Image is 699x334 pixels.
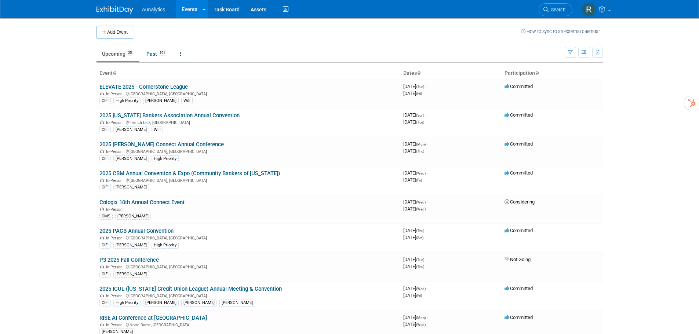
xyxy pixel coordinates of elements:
[505,84,533,89] span: Committed
[113,300,141,306] div: High Priority
[181,98,193,104] div: Will
[505,257,531,262] span: Not Going
[539,3,572,16] a: Search
[427,286,428,291] span: -
[427,141,428,147] span: -
[99,271,111,278] div: CIFI
[99,228,174,234] a: 2025 PACB Annual Convention
[106,265,125,269] span: In-Person
[425,228,426,233] span: -
[113,70,116,76] a: Sort by Event Name
[416,92,422,96] span: (Fri)
[106,120,125,125] span: In-Person
[416,265,424,269] span: (Thu)
[113,126,149,133] div: [PERSON_NAME]
[400,67,502,80] th: Dates
[505,315,533,320] span: Committed
[416,149,424,153] span: (Thu)
[100,120,104,124] img: In-Person Event
[505,286,533,291] span: Committed
[99,315,207,321] a: RISE AI Conference at [GEOGRAPHIC_DATA]
[113,98,141,104] div: High Priority
[99,199,185,206] a: Cologix 10th Annual Connect Event
[416,236,423,240] span: (Sat)
[100,149,104,153] img: In-Person Event
[100,323,104,326] img: In-Person Event
[505,112,533,118] span: Committed
[416,207,426,211] span: (Wed)
[403,315,428,320] span: [DATE]
[99,242,111,249] div: CIFI
[425,112,426,118] span: -
[100,265,104,268] img: In-Person Event
[99,91,397,96] div: [GEOGRAPHIC_DATA], [GEOGRAPHIC_DATA]
[113,271,149,278] div: [PERSON_NAME]
[403,148,424,154] span: [DATE]
[425,257,426,262] span: -
[100,178,104,182] img: In-Person Event
[416,113,424,117] span: (Sun)
[99,155,111,162] div: CIFI
[100,294,104,297] img: In-Person Event
[505,228,533,233] span: Committed
[416,323,426,327] span: (Wed)
[143,300,179,306] div: [PERSON_NAME]
[535,70,539,76] a: Sort by Participation Type
[106,294,125,298] span: In-Person
[113,155,149,162] div: [PERSON_NAME]
[106,207,125,212] span: In-Person
[416,229,424,233] span: (Thu)
[99,235,397,241] div: [GEOGRAPHIC_DATA], [GEOGRAPHIC_DATA]
[99,177,397,183] div: [GEOGRAPHIC_DATA], [GEOGRAPHIC_DATA]
[99,300,111,306] div: CIFI
[416,85,424,89] span: (Tue)
[416,316,426,320] span: (Mon)
[403,177,422,183] span: [DATE]
[403,199,428,205] span: [DATE]
[99,264,397,269] div: [GEOGRAPHIC_DATA], [GEOGRAPHIC_DATA]
[152,126,163,133] div: Will
[99,112,240,119] a: 2025 [US_STATE] Bankers Association Annual Convention
[97,47,139,61] a: Upcoming25
[99,119,397,125] div: French Lick, [GEOGRAPHIC_DATA]
[141,47,173,61] a: Past191
[99,84,188,90] a: ELEVATE 2025 - Cornerstone League
[219,300,255,306] div: [PERSON_NAME]
[425,84,426,89] span: -
[416,200,426,204] span: (Wed)
[403,322,426,327] span: [DATE]
[113,242,149,249] div: [PERSON_NAME]
[416,178,422,182] span: (Fri)
[113,184,149,191] div: [PERSON_NAME]
[416,258,424,262] span: (Tue)
[97,67,400,80] th: Event
[403,257,426,262] span: [DATE]
[100,207,104,211] img: In-Person Event
[106,178,125,183] span: In-Person
[427,199,428,205] span: -
[416,120,424,124] span: (Tue)
[99,293,397,298] div: [GEOGRAPHIC_DATA], [GEOGRAPHIC_DATA]
[403,228,426,233] span: [DATE]
[152,155,179,162] div: High Priority
[97,26,133,39] button: Add Event
[99,170,280,177] a: 2025 CBM Annual Convention & Expo (Community Bankers of [US_STATE])
[521,29,603,34] a: How to sync to an external calendar...
[403,119,424,125] span: [DATE]
[416,171,426,175] span: (Wed)
[99,184,111,191] div: CIFI
[100,236,104,239] img: In-Person Event
[403,264,424,269] span: [DATE]
[549,7,565,12] span: Search
[502,67,603,80] th: Participation
[99,98,111,104] div: CIFI
[403,112,426,118] span: [DATE]
[99,126,111,133] div: CIFI
[403,293,422,298] span: [DATE]
[99,213,113,220] div: CMS
[106,236,125,241] span: In-Person
[152,242,179,249] div: High Priority
[106,149,125,154] span: In-Person
[403,84,426,89] span: [DATE]
[403,286,428,291] span: [DATE]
